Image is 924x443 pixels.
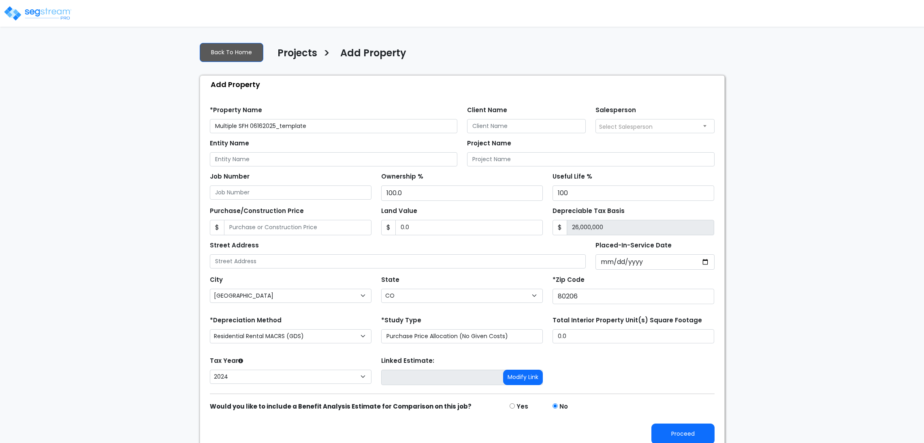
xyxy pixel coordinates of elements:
[277,47,317,61] h4: Projects
[210,119,457,133] input: Property Name
[3,5,72,21] img: logo_pro_r.png
[381,207,417,216] label: Land Value
[395,220,543,235] input: Land Value
[340,47,406,61] h4: Add Property
[210,220,224,235] span: $
[210,356,243,366] label: Tax Year
[553,207,625,216] label: Depreciable Tax Basis
[381,275,399,285] label: State
[467,119,586,133] input: Client Name
[467,152,715,166] input: Project Name
[210,402,472,411] strong: Would you like to include a Benefit Analysis Estimate for Comparison on this job?
[210,139,249,148] label: Entity Name
[381,316,421,325] label: *Study Type
[210,275,223,285] label: City
[553,220,567,235] span: $
[210,254,586,268] input: Street Address
[467,139,511,148] label: Project Name
[204,76,724,93] div: Add Property
[334,47,406,64] a: Add Property
[210,241,259,250] label: Street Address
[553,316,702,325] label: Total Interior Property Unit(s) Square Footage
[503,370,543,385] button: Modify Link
[595,106,636,115] label: Salesperson
[210,185,371,200] input: Job Number
[224,220,371,235] input: Purchase or Construction Price
[553,329,714,343] input: total square foot
[381,185,543,201] input: Ownership %
[271,47,317,64] a: Projects
[567,220,714,235] input: 0.00
[599,123,653,131] span: Select Salesperson
[210,152,457,166] input: Entity Name
[553,172,592,181] label: Useful Life %
[467,106,507,115] label: Client Name
[595,241,672,250] label: Placed-In-Service Date
[553,289,714,304] input: Zip Code
[516,402,528,411] label: Yes
[210,106,262,115] label: *Property Name
[381,172,423,181] label: Ownership %
[210,172,250,181] label: Job Number
[381,220,396,235] span: $
[559,402,568,411] label: No
[381,356,434,366] label: Linked Estimate:
[553,185,714,201] input: Useful Life %
[210,207,304,216] label: Purchase/Construction Price
[323,47,330,62] h3: >
[553,275,585,285] label: *Zip Code
[210,316,282,325] label: *Depreciation Method
[200,43,263,62] a: Back To Home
